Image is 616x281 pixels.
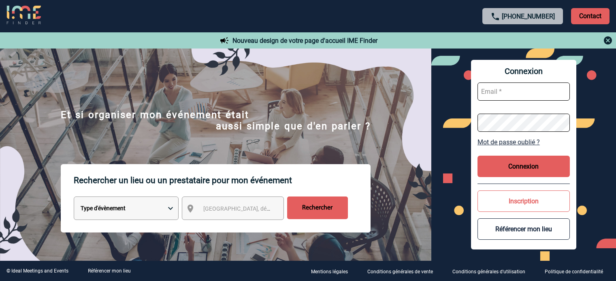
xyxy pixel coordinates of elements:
[367,269,433,275] p: Conditions générales de vente
[477,66,570,76] span: Connexion
[88,268,131,274] a: Référencer mon lieu
[361,267,446,275] a: Conditions générales de vente
[571,8,610,24] p: Contact
[452,269,525,275] p: Conditions générales d'utilisation
[545,269,603,275] p: Politique de confidentialité
[477,218,570,240] button: Référencer mon lieu
[477,156,570,177] button: Connexion
[6,268,68,274] div: © Ideal Meetings and Events
[538,267,616,275] a: Politique de confidentialité
[477,190,570,212] button: Inscription
[477,138,570,146] a: Mot de passe oublié ?
[74,164,371,196] p: Rechercher un lieu ou un prestataire pour mon événement
[490,12,500,21] img: call-24-px.png
[287,196,348,219] input: Rechercher
[203,205,316,212] span: [GEOGRAPHIC_DATA], département, région...
[502,13,555,20] a: [PHONE_NUMBER]
[305,267,361,275] a: Mentions légales
[446,267,538,275] a: Conditions générales d'utilisation
[311,269,348,275] p: Mentions légales
[477,82,570,101] input: Email *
